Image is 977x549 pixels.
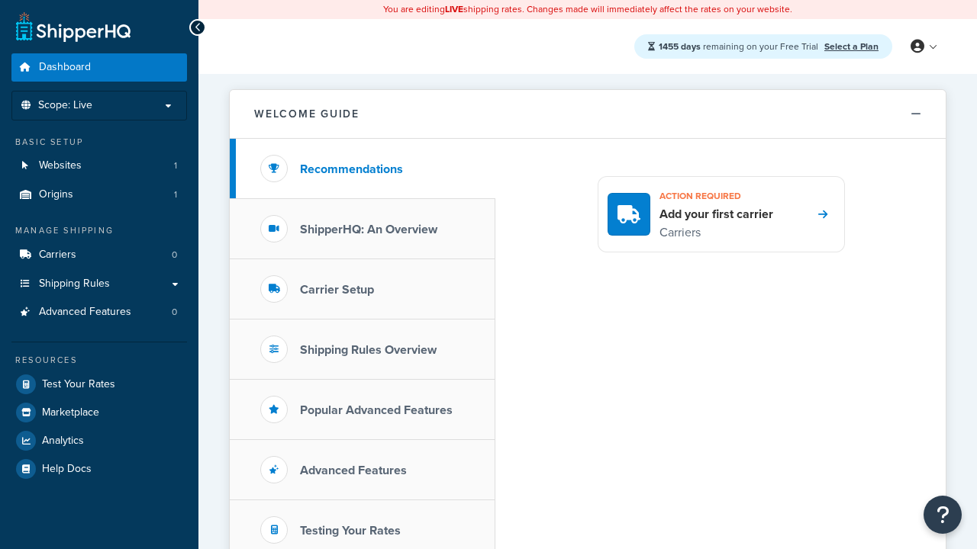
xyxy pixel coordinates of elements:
[39,61,91,74] span: Dashboard
[39,159,82,172] span: Websites
[39,306,131,319] span: Advanced Features
[42,463,92,476] span: Help Docs
[174,188,177,201] span: 1
[659,40,701,53] strong: 1455 days
[11,241,187,269] a: Carriers0
[659,206,773,223] h4: Add your first carrier
[659,40,821,53] span: remaining on your Free Trial
[11,298,187,326] li: Advanced Features
[11,241,187,269] li: Carriers
[11,152,187,180] a: Websites1
[172,306,177,319] span: 0
[11,53,187,82] a: Dashboard
[11,298,187,326] a: Advanced Features0
[300,223,437,236] h3: ShipperHQ: An Overview
[11,152,187,180] li: Websites
[300,283,374,297] h3: Carrier Setup
[38,99,92,112] span: Scope: Live
[300,403,453,417] h3: Popular Advanced Features
[824,40,879,53] a: Select a Plan
[39,249,76,262] span: Carriers
[11,371,187,398] a: Test Your Rates
[659,186,773,206] h3: Action required
[11,136,187,149] div: Basic Setup
[11,354,187,367] div: Resources
[39,278,110,291] span: Shipping Rules
[174,159,177,172] span: 1
[42,435,84,448] span: Analytics
[11,455,187,483] a: Help Docs
[11,427,187,454] a: Analytics
[42,406,99,419] span: Marketplace
[924,496,962,534] button: Open Resource Center
[11,181,187,209] li: Origins
[11,181,187,209] a: Origins1
[254,108,360,120] h2: Welcome Guide
[172,249,177,262] span: 0
[42,378,115,391] span: Test Your Rates
[39,188,73,201] span: Origins
[11,399,187,426] a: Marketplace
[11,270,187,298] a: Shipping Rules
[11,224,187,237] div: Manage Shipping
[230,90,946,139] button: Welcome Guide
[300,162,403,176] h3: Recommendations
[445,2,463,16] b: LIVE
[300,524,401,538] h3: Testing Your Rates
[300,343,437,357] h3: Shipping Rules Overview
[300,464,407,477] h3: Advanced Features
[659,223,773,242] p: Carriers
